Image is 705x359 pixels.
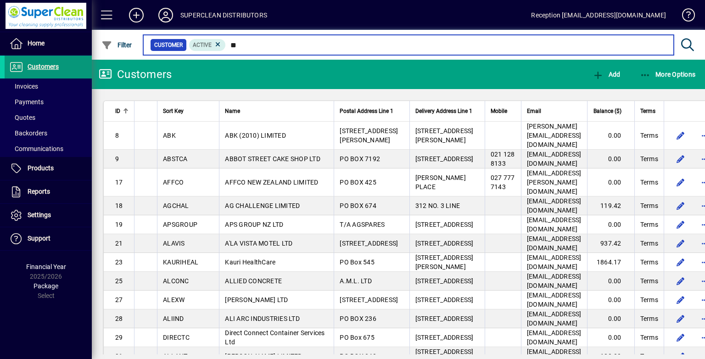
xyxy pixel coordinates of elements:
a: Reports [5,180,92,203]
span: 19 [115,221,123,228]
span: AFFCO [163,179,184,186]
a: Payments [5,94,92,110]
span: Support [28,235,50,242]
span: [EMAIL_ADDRESS][DOMAIN_NAME] [527,329,582,346]
a: Quotes [5,110,92,125]
span: Terms [640,131,658,140]
div: SUPERCLEAN DISTRIBUTORS [180,8,267,22]
span: [EMAIL_ADDRESS][DOMAIN_NAME] [527,197,582,214]
span: Terms [640,276,658,286]
span: AG CHALLENGE LIMITED [225,202,300,209]
button: Edit [673,175,688,190]
span: More Options [640,71,696,78]
span: Add [593,71,620,78]
span: Terms [640,239,658,248]
span: [EMAIL_ADDRESS][DOMAIN_NAME] [527,292,582,308]
span: Settings [28,211,51,219]
button: Edit [673,128,688,143]
button: Edit [673,292,688,307]
span: [EMAIL_ADDRESS][DOMAIN_NAME] [527,310,582,327]
span: PO BOX 425 [340,179,376,186]
td: 0.00 [587,168,634,196]
span: 21 [115,240,123,247]
span: [PERSON_NAME] PLACE [415,174,466,191]
span: KAURIHEAL [163,258,198,266]
span: Terms [640,258,658,267]
span: PO BOX 7192 [340,155,380,163]
span: Terms [640,295,658,304]
a: Knowledge Base [675,2,694,32]
td: 0.00 [587,122,634,150]
span: Terms [640,154,658,163]
span: [STREET_ADDRESS] [415,296,474,303]
button: Edit [673,311,688,326]
a: Communications [5,141,92,157]
span: Payments [9,98,44,106]
button: Edit [673,217,688,232]
span: [EMAIL_ADDRESS][DOMAIN_NAME] [527,151,582,167]
td: 937.42 [587,234,634,253]
td: 0.00 [587,150,634,168]
td: 119.42 [587,196,634,215]
span: Mobile [491,106,507,116]
span: ALI ARC INDUSTRIES LTD [225,315,300,322]
span: 021 128 8133 [491,151,515,167]
span: Terms [640,106,655,116]
span: [EMAIL_ADDRESS][DOMAIN_NAME] [527,216,582,233]
span: [STREET_ADDRESS][PERSON_NAME] [415,254,474,270]
span: [STREET_ADDRESS] [415,155,474,163]
span: [STREET_ADDRESS] [340,296,398,303]
span: [STREET_ADDRESS] [415,334,474,341]
span: Terms [640,220,658,229]
span: Active [193,42,212,48]
span: [EMAIL_ADDRESS][PERSON_NAME][DOMAIN_NAME] [527,169,582,195]
span: ABK (2010) LIMITED [225,132,286,139]
span: Reports [28,188,50,195]
span: PO Box 545 [340,258,375,266]
span: [PERSON_NAME] LTD [225,296,288,303]
span: PO BOX 674 [340,202,376,209]
div: Email [527,106,582,116]
span: Filter [101,41,132,49]
span: DIRECTC [163,334,190,341]
span: 8 [115,132,119,139]
a: Settings [5,204,92,227]
span: Home [28,39,45,47]
span: 23 [115,258,123,266]
span: 28 [115,315,123,322]
button: Add [122,7,151,23]
span: Email [527,106,541,116]
a: Home [5,32,92,55]
span: Customer [154,40,183,50]
td: 0.00 [587,291,634,309]
span: Balance ($) [593,106,621,116]
button: Edit [673,236,688,251]
span: ALIIND [163,315,184,322]
span: A'LA VISTA MOTEL LTD [225,240,292,247]
span: PO Box 675 [340,334,375,341]
span: [EMAIL_ADDRESS][DOMAIN_NAME] [527,273,582,289]
td: 0.00 [587,328,634,347]
span: 312 NO. 3 LINE [415,202,460,209]
span: ABBOT STREET CAKE SHOP LTD [225,155,320,163]
button: Edit [673,330,688,345]
div: Mobile [491,106,515,116]
td: 0.00 [587,309,634,328]
div: Balance ($) [593,106,630,116]
span: 27 [115,296,123,303]
span: [STREET_ADDRESS] [415,221,474,228]
span: Customers [28,63,59,70]
span: Name [225,106,240,116]
span: ALEXW [163,296,185,303]
mat-chip: Activation Status: Active [189,39,226,51]
span: 29 [115,334,123,341]
span: Financial Year [26,263,66,270]
div: Name [225,106,328,116]
div: ID [115,106,129,116]
span: ALCONC [163,277,189,285]
button: Edit [673,274,688,288]
span: [STREET_ADDRESS][PERSON_NAME] [340,127,398,144]
span: [STREET_ADDRESS] [415,277,474,285]
span: ALLIED CONCRETE [225,277,282,285]
span: Terms [640,201,658,210]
